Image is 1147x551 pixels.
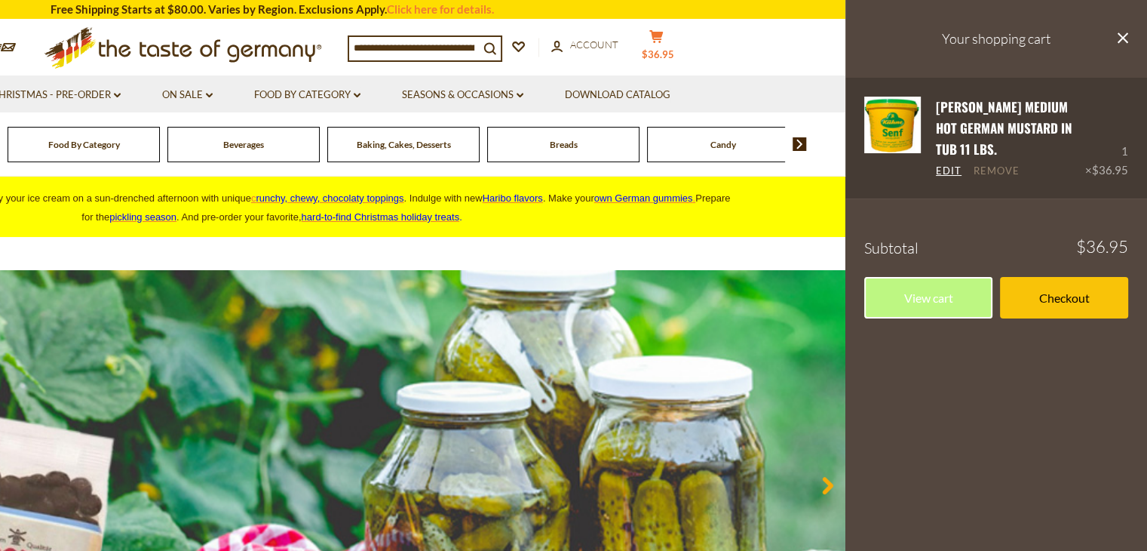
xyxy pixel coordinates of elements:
[551,37,618,54] a: Account
[864,97,921,153] img: Kuehne Medium Hot German Mustard in tub 11 lbs.
[48,139,120,150] a: Food By Category
[162,87,213,103] a: On Sale
[402,87,523,103] a: Seasons & Occasions
[109,211,176,223] a: pickling season
[550,139,578,150] a: Breads
[594,192,695,204] a: own German gummies.
[634,29,679,67] button: $36.95
[1092,163,1128,177] span: $36.95
[594,192,693,204] span: own German gummies
[570,38,618,51] span: Account
[223,139,264,150] a: Beverages
[483,192,543,204] a: Haribo flavors
[1000,277,1128,319] a: Checkout
[565,87,670,103] a: Download Catalog
[254,87,360,103] a: Food By Category
[710,139,736,150] a: Candy
[642,48,674,60] span: $36.95
[256,192,403,204] span: runchy, chewy, chocolaty toppings
[864,277,992,319] a: View cart
[1076,239,1128,255] span: $36.95
[387,2,494,16] a: Click here for details.
[974,165,1020,178] a: Remove
[251,192,404,204] a: crunchy, chewy, chocolaty toppings
[864,97,921,180] a: Kuehne Medium Hot German Mustard in tub 11 lbs.
[357,139,451,150] a: Baking, Cakes, Desserts
[864,239,919,257] span: Subtotal
[302,211,460,223] a: hard-to-find Christmas holiday treats
[936,165,961,178] a: Edit
[302,211,462,223] span: .
[793,137,807,151] img: next arrow
[1085,97,1128,180] div: 1 ×
[936,97,1072,159] a: [PERSON_NAME] Medium Hot German Mustard in tub 11 lbs.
